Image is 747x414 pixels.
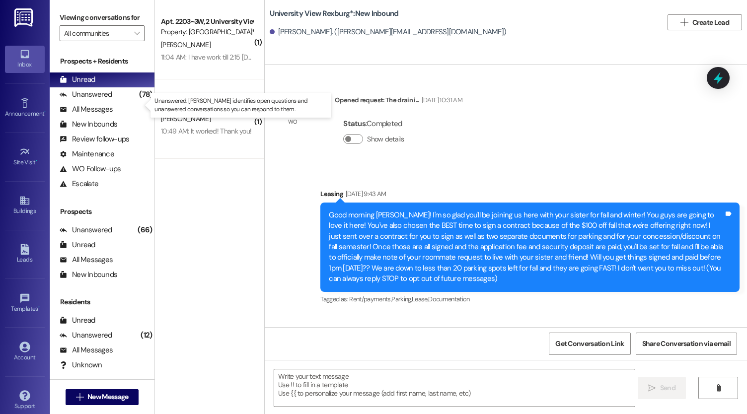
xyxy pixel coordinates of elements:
div: Leasing [320,189,740,203]
div: Good morning [PERSON_NAME]! I'm so glad you'll be joining us here with your sister for fall and w... [329,210,724,284]
p: Unanswered: [PERSON_NAME] identifies open questions and unanswered conversations so you can respo... [154,97,327,114]
div: 10:49 AM: It worked! Thank you! [161,127,251,136]
div: WO Follow-ups [60,164,121,174]
button: New Message [66,389,139,405]
label: Viewing conversations for [60,10,145,25]
div: Opened request: The drain i... [335,95,462,109]
div: Tagged as: [320,292,740,306]
span: • [38,304,40,311]
a: Support [5,387,45,414]
span: Lease , [412,295,428,303]
div: 11:04 AM: I have work till 2:15 [DATE] and won't get home till about 2:45 could it be a bit later?? [161,53,426,62]
div: Residents [50,297,154,307]
a: Site Visit • [5,143,45,170]
div: New Inbounds [60,119,117,130]
span: Share Conversation via email [642,339,731,349]
i:  [134,29,140,37]
span: Rent/payments , [349,295,391,303]
a: Leads [5,241,45,268]
div: (66) [135,222,154,238]
div: Prospects [50,207,154,217]
i:  [680,18,688,26]
div: All Messages [60,104,113,115]
a: Buildings [5,192,45,219]
button: Create Lead [668,14,742,30]
div: Apt. 2203~3W, 2 University View Rexburg [161,16,253,27]
span: Parking , [391,295,412,303]
span: • [36,157,37,164]
div: [PERSON_NAME]. ([PERSON_NAME][EMAIL_ADDRESS][DOMAIN_NAME]) [270,27,506,37]
b: University View Rexburg*: New Inbound [270,8,398,19]
div: Unanswered [60,89,112,100]
div: (12) [138,328,154,343]
div: All Messages [60,255,113,265]
div: Maintenance [60,149,114,159]
div: Unread [60,240,95,250]
b: Status [343,119,366,129]
span: [PERSON_NAME] [161,114,211,123]
i:  [715,384,722,392]
div: New Inbounds [60,270,117,280]
div: [DATE] 9:43 AM [343,189,386,199]
span: • [44,109,46,116]
div: Property: [GEOGRAPHIC_DATA]* [161,27,253,37]
a: Templates • [5,290,45,317]
img: ResiDesk Logo [14,8,35,27]
span: Get Conversation Link [555,339,624,349]
div: Unknown [60,360,102,370]
button: Get Conversation Link [549,333,630,355]
div: [DATE] 10:31 AM [419,95,462,105]
div: Escalate [60,179,98,189]
div: (78) [137,87,154,102]
div: Unread [60,315,95,326]
button: Send [638,377,686,399]
input: All communities [64,25,129,41]
div: : Completed [343,116,408,132]
button: Share Conversation via email [636,333,737,355]
i:  [76,393,83,401]
div: Review follow-ups [60,134,129,144]
a: Inbox [5,46,45,72]
i:  [648,384,656,392]
span: Create Lead [692,17,729,28]
span: Documentation [428,295,470,303]
div: WO [288,117,298,127]
label: Show details [367,134,404,144]
a: Account [5,339,45,365]
div: Prospects + Residents [50,56,154,67]
span: Send [660,383,675,393]
span: New Message [87,392,128,402]
div: Unread [60,74,95,85]
div: Unanswered [60,225,112,235]
div: All Messages [60,345,113,355]
span: [PERSON_NAME] [161,40,211,49]
div: Unanswered [60,330,112,341]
